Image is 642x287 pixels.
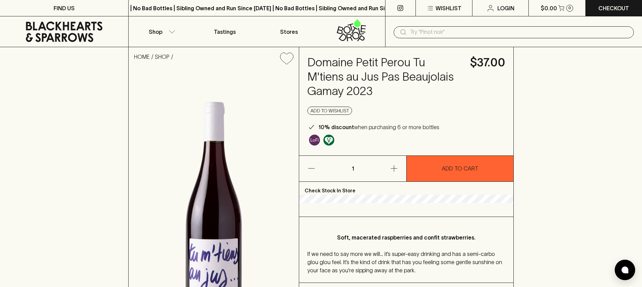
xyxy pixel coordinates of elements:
[134,54,150,60] a: HOME
[149,28,162,36] p: Shop
[497,4,514,12] p: Login
[280,28,298,36] p: Stores
[622,266,628,273] img: bubble-icon
[407,156,513,181] button: ADD TO CART
[54,4,75,12] p: FIND US
[307,107,352,115] button: Add to wishlist
[322,133,336,147] a: Made without the use of any animal products.
[309,135,320,146] img: Lo-Fi
[318,123,439,131] p: when purchasing 6 or more bottles
[345,156,361,181] p: 1
[568,6,571,10] p: 0
[436,4,462,12] p: Wishlist
[318,124,354,130] b: 10% discount
[410,27,628,38] input: Try "Pinot noir"
[307,251,502,273] span: If we need to say more we will… it’s super-easy drinking and has a semi-carbo glou glou feel. It’...
[307,133,322,147] a: Some may call it natural, others minimum intervention, either way, it’s hands off & maybe even a ...
[214,28,236,36] p: Tastings
[129,16,193,47] button: Shop
[321,233,491,242] p: Soft, macerated raspberries and confit strawberries.
[442,164,478,173] p: ADD TO CART
[541,4,557,12] p: $0.00
[257,16,321,47] a: Stores
[307,55,462,98] h4: Domaine Petit Perou Tu M'tiens au Jus Pas Beaujolais Gamay 2023
[323,135,334,146] img: Vegan
[299,182,513,195] p: Check Stock In Store
[277,50,296,67] button: Add to wishlist
[155,54,170,60] a: SHOP
[193,16,257,47] a: Tastings
[598,4,629,12] p: Checkout
[470,55,505,70] h4: $37.00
